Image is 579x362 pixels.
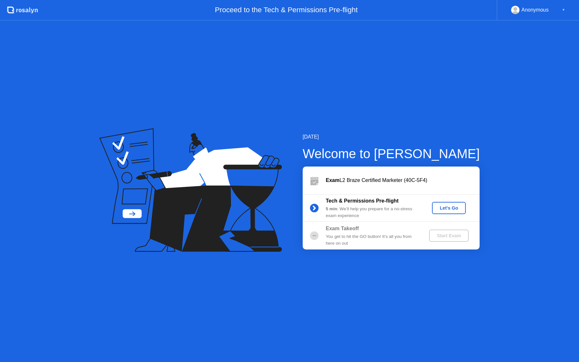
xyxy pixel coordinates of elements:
div: Welcome to [PERSON_NAME] [303,144,480,163]
div: Start Exam [432,233,466,238]
button: Start Exam [429,230,469,242]
b: Exam Takeoff [326,226,359,231]
button: Let's Go [432,202,466,214]
div: : We’ll help you prepare for a no-stress exam experience [326,206,418,219]
b: Tech & Permissions Pre-flight [326,198,399,204]
div: Anonymous [521,6,549,14]
div: L2 Braze Certified Marketer (40C-5F4) [326,176,480,184]
b: Exam [326,177,340,183]
div: [DATE] [303,133,480,141]
div: You get to hit the GO button! It’s all you from here on out [326,233,418,247]
b: 5 min [326,206,337,211]
div: Let's Go [435,205,463,211]
div: ▼ [562,6,565,14]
